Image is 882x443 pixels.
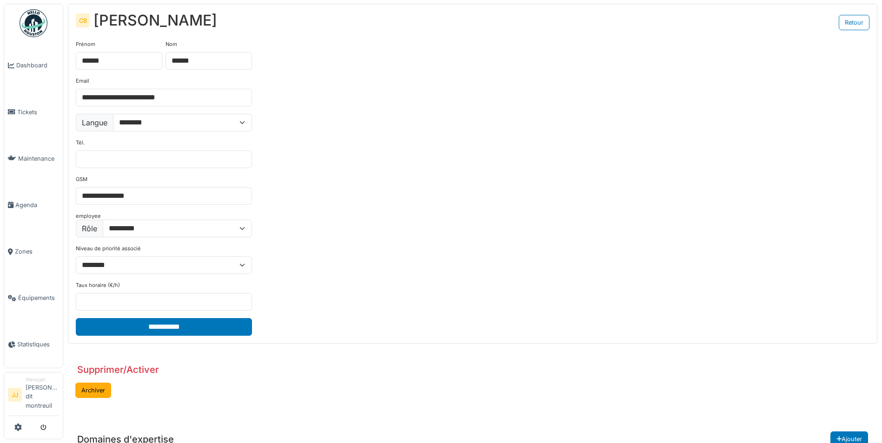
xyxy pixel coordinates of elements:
a: Retour [839,15,869,30]
li: [PERSON_NAME] dit montreuil [26,376,59,414]
a: Agenda [4,182,63,228]
h3: Supprimer/Activer [77,364,159,375]
a: Tickets [4,89,63,135]
a: Équipements [4,275,63,321]
label: Prénom [76,40,95,48]
button: Archiver [75,383,111,398]
img: Badge_color-CXgf-gQk.svg [20,9,47,37]
a: Maintenance [4,135,63,182]
span: Équipements [18,293,59,302]
a: Dashboard [4,42,63,89]
form: employee [76,40,252,336]
label: Email [76,77,89,85]
label: Langue [76,114,113,131]
label: Tél. [76,139,85,147]
label: Rôle [76,220,103,237]
span: Maintenance [18,154,59,163]
a: Zones [4,228,63,275]
label: GSM [76,176,87,183]
span: Tickets [17,108,59,117]
li: JJ [8,388,22,402]
span: Statistiques [17,340,59,349]
span: Zones [15,247,59,256]
label: Nom [166,40,177,48]
label: Niveau de priorité associé [76,245,141,253]
span: Dashboard [16,61,59,70]
a: Statistiques [4,321,63,368]
div: CB [76,13,90,27]
a: JJ Manager[PERSON_NAME] dit montreuil [8,376,59,416]
label: Taux horaire (€/h) [76,281,120,289]
div: Manager [26,376,59,383]
div: [PERSON_NAME] [93,12,217,29]
span: Agenda [15,201,59,209]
